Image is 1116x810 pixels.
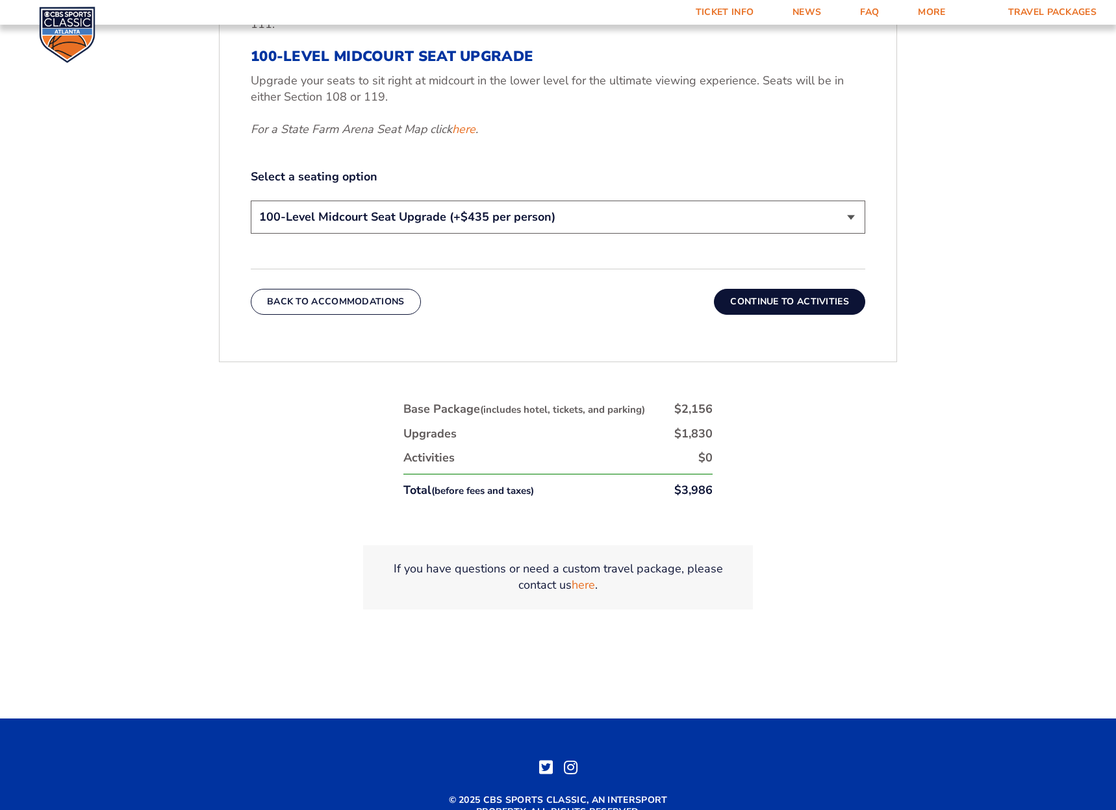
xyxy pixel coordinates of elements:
a: here [452,121,476,138]
img: CBS Sports Classic [39,6,95,63]
div: $2,156 [674,401,713,417]
label: Select a seating option [251,169,865,185]
div: $3,986 [674,482,713,498]
p: Upgrade your seats to sit right at midcourt in the lower level for the ultimate viewing experienc... [251,73,865,105]
div: Base Package [403,401,645,417]
em: For a State Farm Arena Seat Map click . [251,121,478,137]
button: Back To Accommodations [251,289,421,315]
div: Upgrades [403,426,457,442]
small: (before fees and taxes) [431,484,534,497]
small: (includes hotel, tickets, and parking) [480,403,645,416]
a: here [572,577,595,593]
div: Activities [403,450,455,466]
div: $0 [698,450,713,466]
div: $1,830 [674,426,713,442]
p: If you have questions or need a custom travel package, please contact us . [379,561,737,593]
h3: 100-Level Midcourt Seat Upgrade [251,48,865,65]
button: Continue To Activities [714,289,865,315]
div: Total [403,482,534,498]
